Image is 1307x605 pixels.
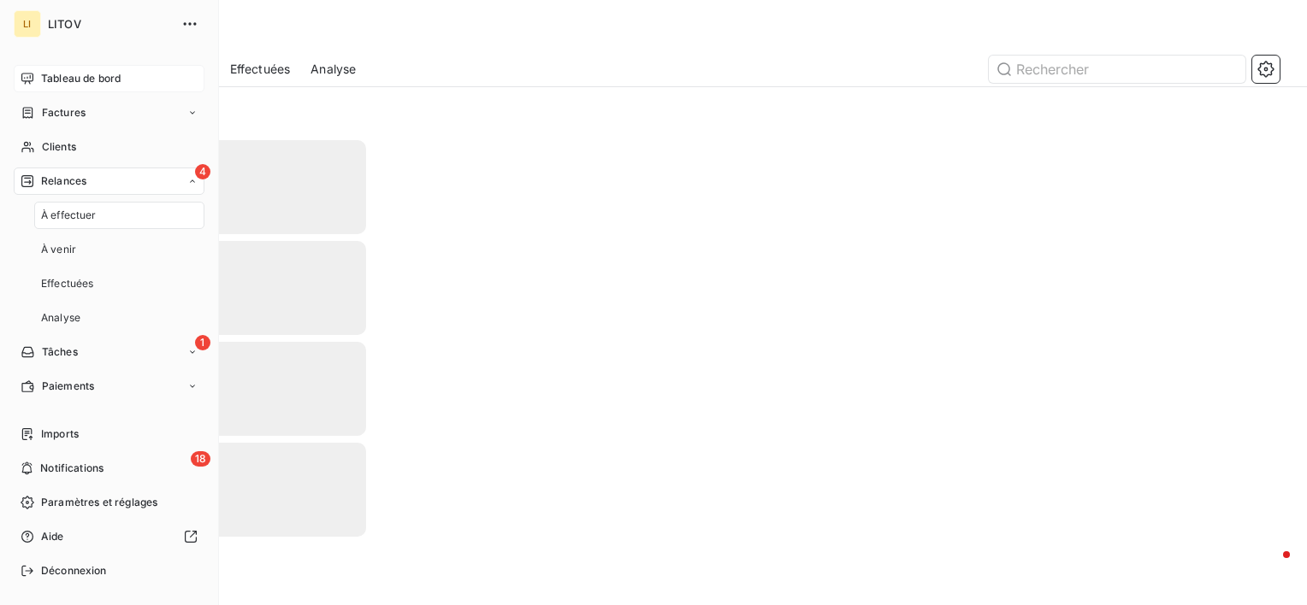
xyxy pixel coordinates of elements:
div: LI [14,10,41,38]
span: À venir [41,242,76,257]
span: Effectuées [41,276,94,291]
span: 1 [195,335,210,350]
iframe: Intercom live chat [1249,547,1290,588]
span: Relances [41,173,86,189]
input: Rechercher [989,56,1245,83]
a: Aide [14,523,204,550]
span: Effectuées [230,61,291,78]
span: 4 [195,164,210,179]
span: Factures [42,105,86,120]
span: Déconnexion [41,563,107,579]
span: Analyse [41,310,80,326]
span: 18 [191,451,210,467]
span: Tâches [42,344,78,360]
span: Aide [41,529,64,544]
span: À effectuer [41,208,97,223]
span: Clients [42,139,76,155]
span: Paramètres et réglages [41,495,157,510]
span: Imports [41,426,79,442]
span: Paiements [42,379,94,394]
span: Analyse [310,61,356,78]
span: Tableau de bord [41,71,121,86]
span: LITOV [48,17,171,31]
span: Notifications [40,461,103,476]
